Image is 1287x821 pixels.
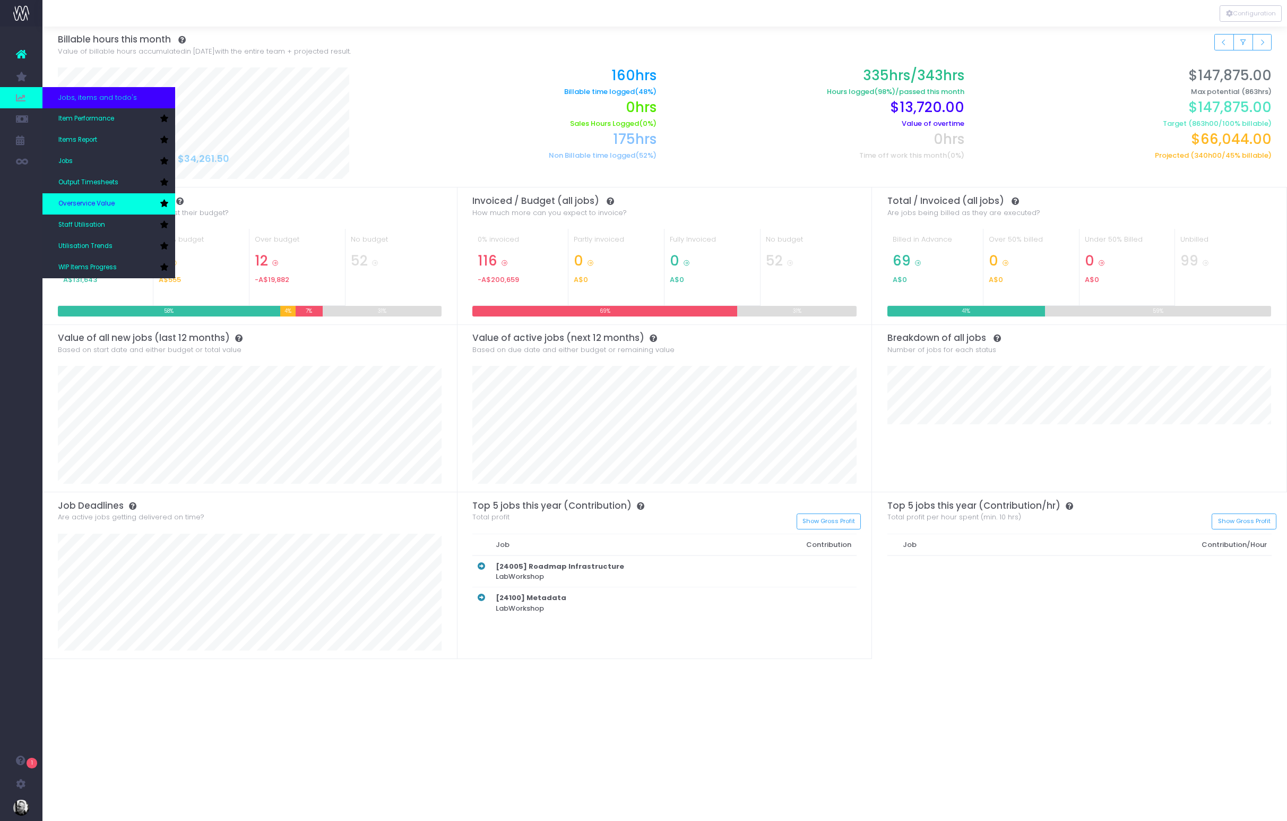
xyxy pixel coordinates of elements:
[766,234,851,253] div: No budget
[365,99,657,116] h2: 0hrs
[887,500,1272,511] h3: Top 5 jobs this year (Contribution/hr)
[893,253,911,269] span: 69
[897,534,988,555] th: Job
[1220,5,1282,22] div: Vertical button group
[887,345,996,355] span: Number of jobs for each status
[1222,119,1234,128] span: 100
[980,151,1272,160] h6: Projected ( / % billable)
[887,332,986,343] span: Breakdown of all jobs
[58,46,351,57] span: Value of billable hours accumulated with the entire team + projected result.
[980,67,1272,84] h2: $147,875.00
[472,208,627,218] span: How much more can you expect to invoice?
[472,195,599,206] span: Invoiced / Budget (all jobs)
[670,253,679,269] span: 0
[635,151,657,160] span: (52%)
[27,758,37,768] span: 1
[670,234,755,253] div: Fully Invoiced
[639,119,657,128] span: (0%)
[472,306,737,317] div: 69%
[980,131,1272,148] h2: $66,044.00
[296,306,323,317] div: 7%
[670,276,684,284] span: A$0
[42,215,175,236] a: Staff Utilisation
[887,512,1021,523] span: Total profit per hour spent (min. 10 hrs)
[574,276,588,284] span: A$0
[496,561,624,571] strong: [24005] Roadmap Infrastructure
[478,234,563,253] div: 0% invoiced
[1192,119,1219,128] span: 863h00
[58,157,73,166] span: Jobs
[797,514,861,530] button: Show Gross Profit
[574,253,583,269] span: 0
[255,276,289,284] span: -A$19,882
[672,119,964,128] h6: Value of overtime
[672,67,964,84] h2: 335hrs/343hrs
[490,555,752,587] th: LabWorkshop
[255,253,268,269] span: 12
[490,534,752,555] th: Job
[478,253,497,269] span: 116
[13,800,29,816] img: images/default_profile_image.png
[351,234,436,253] div: No budget
[874,88,895,96] span: (98%)
[887,195,1004,206] span: Total / Invoiced (all jobs)
[42,172,175,193] a: Output Timesheets
[365,119,657,128] h6: Sales Hours Logged
[323,306,442,317] div: 31%
[58,500,442,511] h3: Job Deadlines
[63,276,97,284] span: A$131,643
[989,253,998,269] span: 0
[185,46,215,57] span: in [DATE]
[58,332,442,343] h3: Value of all new jobs (last 12 months)
[1214,34,1272,50] div: Small button group
[58,220,105,230] span: Staff Utilisation
[58,306,281,317] div: 58%
[1085,234,1170,253] div: Under 50% Billed
[42,257,175,278] a: WIP Items Progress
[365,88,657,96] h6: Billable time logged
[159,234,244,253] div: >80% budget
[893,276,907,284] span: A$0
[472,332,856,343] h3: Value of active jobs (next 12 months)
[58,34,1272,45] h3: Billable hours this month
[42,151,175,172] a: Jobs
[365,131,657,148] h2: 175hrs
[988,534,1272,555] th: Contribution/Hour
[472,512,509,523] span: Total profit
[42,236,175,257] a: Utilisation Trends
[887,306,1045,317] div: 41%
[752,534,857,555] th: Contribution
[58,512,204,523] span: Are active jobs getting delivered on time?
[472,500,856,511] h3: Top 5 jobs this year (Contribution)
[58,199,115,209] span: Overservice Value
[42,193,175,215] a: Overservice Value
[365,151,657,160] h6: Non Billable time logged
[58,135,97,145] span: Items Report
[42,108,175,130] a: Item Performance
[1180,234,1266,253] div: Unbilled
[893,234,978,253] div: Billed in Advance
[947,151,964,160] span: (0%)
[887,208,1040,218] span: Are jobs being billed as they are executed?
[496,593,566,603] strong: [24100] Metadata
[255,234,340,253] div: Over budget
[58,263,117,272] span: WIP Items Progress
[1085,276,1099,284] span: A$0
[672,88,964,96] h6: Hours logged /passed this month
[351,253,368,269] span: 52
[766,253,783,269] span: 52
[58,242,113,251] span: Utilisation Trends
[1225,151,1234,160] span: 45
[58,92,137,103] span: Jobs, items and todo's
[58,114,114,124] span: Item Performance
[280,306,296,317] div: 4%
[1180,253,1198,269] span: 99
[472,345,675,355] span: Based on due date and either budget or remaining value
[1194,151,1222,160] span: 340h00
[42,130,175,151] a: Items Report
[1212,514,1276,530] button: Show Gross Profit
[672,131,964,148] h2: 0hrs
[672,151,964,160] h6: Time off work this month
[672,99,964,116] h2: $13,720.00
[58,178,118,187] span: Output Timesheets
